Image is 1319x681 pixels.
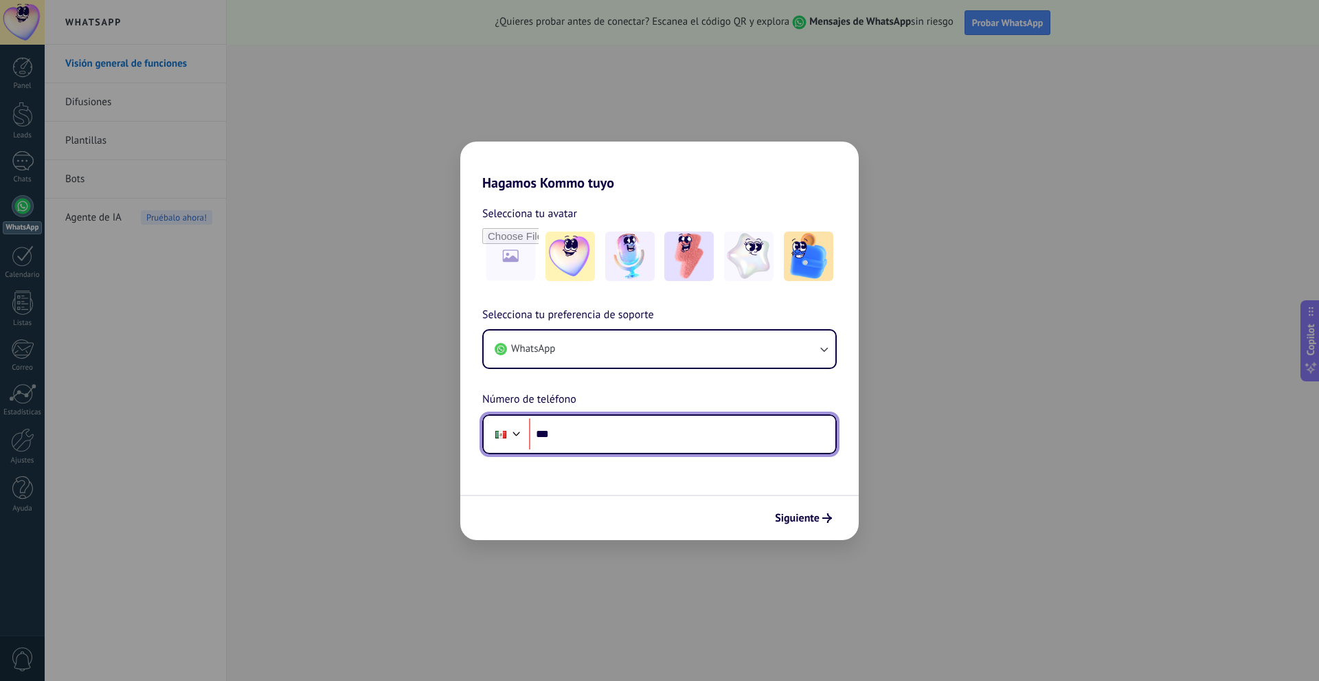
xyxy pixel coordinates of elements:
img: -4.jpeg [724,232,774,281]
span: WhatsApp [511,342,555,356]
button: Siguiente [769,506,838,530]
div: Mexico: + 52 [488,420,514,449]
img: -3.jpeg [664,232,714,281]
span: Número de teléfono [482,391,576,409]
h2: Hagamos Kommo tuyo [460,142,859,191]
img: -1.jpeg [545,232,595,281]
button: WhatsApp [484,331,835,368]
span: Selecciona tu avatar [482,205,577,223]
img: -5.jpeg [784,232,833,281]
img: -2.jpeg [605,232,655,281]
span: Selecciona tu preferencia de soporte [482,306,654,324]
span: Siguiente [775,513,820,523]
